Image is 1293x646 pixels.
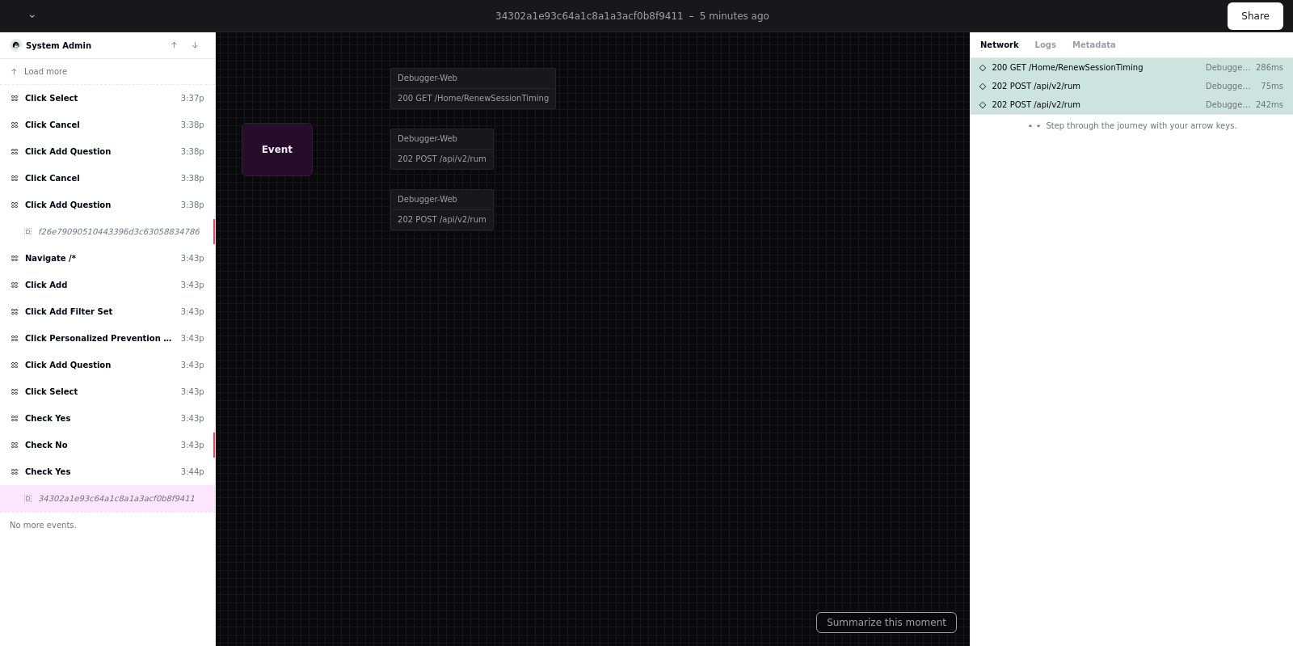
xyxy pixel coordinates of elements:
[181,332,204,344] div: 3:43p
[181,386,204,398] div: 3:43p
[25,279,67,291] span: Click Add
[25,92,78,104] span: Click Select
[181,172,204,184] div: 3:38p
[1035,39,1056,51] button: Logs
[11,40,22,51] img: 16.svg
[1251,80,1283,92] p: 75ms
[181,439,204,451] div: 3:43p
[495,11,684,22] span: 34302a1e93c64a1c8a1a3acf0b8f9411
[25,439,68,451] span: Check No
[1206,80,1251,92] p: Debugger-Web
[38,226,200,238] span: f26e79090510443396d3c63058834786
[24,65,67,78] span: Load more
[1046,120,1236,132] span: Step through the journey with your arrow keys.
[25,386,78,398] span: Click Select
[992,61,1143,74] span: 200 GET /Home/RenewSessionTiming
[25,119,80,131] span: Click Cancel
[181,279,204,291] div: 3:43p
[992,80,1080,92] span: 202 POST /api/v2/rum
[1228,2,1283,30] button: Share
[25,199,111,211] span: Click Add Question
[26,41,91,50] a: System Admin
[10,519,77,531] span: No more events.
[1206,99,1251,111] p: Debugger-Web
[25,332,175,344] span: Click Personalized Prevention Plan
[25,359,111,371] span: Click Add Question
[25,146,111,158] span: Click Add Question
[1251,61,1283,74] p: 286ms
[181,146,204,158] div: 3:38p
[25,306,112,318] span: Click Add Filter Set
[25,172,80,184] span: Click Cancel
[25,252,76,264] span: Navigate /*
[1072,39,1116,51] button: Metadata
[181,199,204,211] div: 3:38p
[181,306,204,318] div: 3:43p
[992,99,1080,111] span: 202 POST /api/v2/rum
[1206,61,1251,74] p: Debugger-Web
[700,10,769,23] p: 5 minutes ago
[181,412,204,424] div: 3:43p
[38,492,195,505] span: 34302a1e93c64a1c8a1a3acf0b8f9411
[181,92,204,104] div: 3:37p
[980,39,1019,51] button: Network
[25,412,70,424] span: Check Yes
[181,466,204,478] div: 3:44p
[1251,99,1283,111] p: 242ms
[181,252,204,264] div: 3:43p
[181,119,204,131] div: 3:38p
[816,612,957,633] button: Summarize this moment
[25,466,70,478] span: Check Yes
[181,359,204,371] div: 3:43p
